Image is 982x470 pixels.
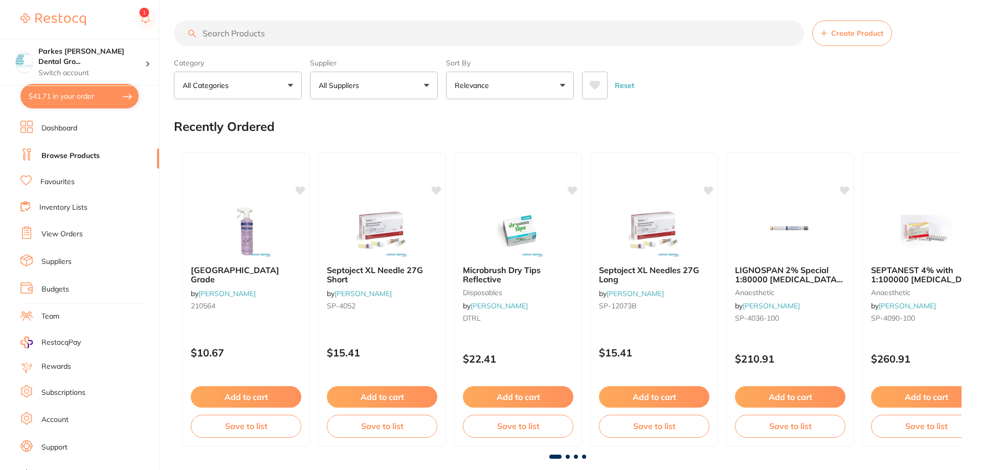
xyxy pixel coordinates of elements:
a: Restocq Logo [20,8,86,31]
button: Create Product [812,20,892,46]
button: Save to list [191,415,301,437]
button: Relevance [446,72,574,99]
button: Save to list [735,415,845,437]
p: $210.91 [735,353,845,365]
a: Account [41,415,69,425]
small: SP-4052 [327,302,437,310]
a: Budgets [41,284,69,295]
a: Subscriptions [41,388,85,398]
b: Viraclean Hospital Grade [191,265,301,284]
p: $15.41 [327,347,437,359]
span: by [191,289,256,298]
img: Restocq Logo [20,13,86,26]
p: All Suppliers [319,80,363,91]
span: by [463,301,528,310]
span: by [327,289,392,298]
span: RestocqPay [41,338,81,348]
small: SP-4090-100 [871,314,981,322]
button: Save to list [327,415,437,437]
a: Team [41,311,59,322]
img: RestocqPay [20,337,33,348]
span: Create Product [831,29,883,37]
img: Parkes Baker Dental Group [16,52,33,69]
p: Switch account [38,68,145,78]
h4: Parkes Baker Dental Group [38,47,145,66]
a: [PERSON_NAME] [879,301,936,310]
button: All Categories [174,72,302,99]
small: DTRL [463,314,573,322]
p: All Categories [183,80,233,91]
a: RestocqPay [20,337,81,348]
a: [PERSON_NAME] [334,289,392,298]
a: [PERSON_NAME] [743,301,800,310]
span: by [871,301,936,310]
small: 210564 [191,302,301,310]
b: Microbrush Dry Tips Reflective [463,265,573,284]
b: Septoject XL Needles 27G Long [599,265,709,284]
button: Add to cart [327,386,437,408]
button: Add to cart [735,386,845,408]
small: anaesthetic [871,288,981,297]
span: by [735,301,800,310]
b: SEPTANEST 4% with 1:100000 adrenalin 2.2ml 2xBox 50 GOLD [871,265,981,284]
p: $15.41 [599,347,709,359]
a: Rewards [41,362,71,372]
h2: Recently Ordered [174,120,275,134]
button: Add to cart [599,386,709,408]
button: Save to list [871,415,981,437]
button: All Suppliers [310,72,438,99]
b: Septoject XL Needle 27G Short [327,265,437,284]
img: SEPTANEST 4% with 1:100000 adrenalin 2.2ml 2xBox 50 GOLD [893,206,959,257]
a: [PERSON_NAME] [471,301,528,310]
img: Microbrush Dry Tips Reflective [485,206,551,257]
p: $260.91 [871,353,981,365]
label: Supplier [310,58,438,68]
a: Support [41,442,68,453]
a: [PERSON_NAME] [607,289,664,298]
input: Search Products [174,20,804,46]
img: LIGNOSPAN 2% Special 1:80000 adrenalin 2.2ml 2xBox 50 Blue [757,206,823,257]
button: Reset [612,72,637,99]
p: $10.67 [191,347,301,359]
a: Dashboard [41,123,77,133]
button: Save to list [599,415,709,437]
a: Suppliers [41,257,72,267]
p: $22.41 [463,353,573,365]
label: Category [174,58,302,68]
a: Browse Products [41,151,100,161]
a: View Orders [41,229,83,239]
label: Sort By [446,58,574,68]
small: disposables [463,288,573,297]
button: Add to cart [463,386,573,408]
img: Septoject XL Needle 27G Short [349,206,415,257]
small: SP-4036-100 [735,314,845,322]
button: Add to cart [871,386,981,408]
small: SP-12073B [599,302,709,310]
img: Septoject XL Needles 27G Long [621,206,687,257]
a: [PERSON_NAME] [198,289,256,298]
button: Save to list [463,415,573,437]
p: Relevance [455,80,493,91]
img: Viraclean Hospital Grade [213,206,279,257]
button: Add to cart [191,386,301,408]
b: LIGNOSPAN 2% Special 1:80000 adrenalin 2.2ml 2xBox 50 Blue [735,265,845,284]
button: $41.71 in your order [20,84,139,108]
a: Inventory Lists [39,203,87,213]
a: Favourites [40,177,75,187]
span: by [599,289,664,298]
small: anaesthetic [735,288,845,297]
